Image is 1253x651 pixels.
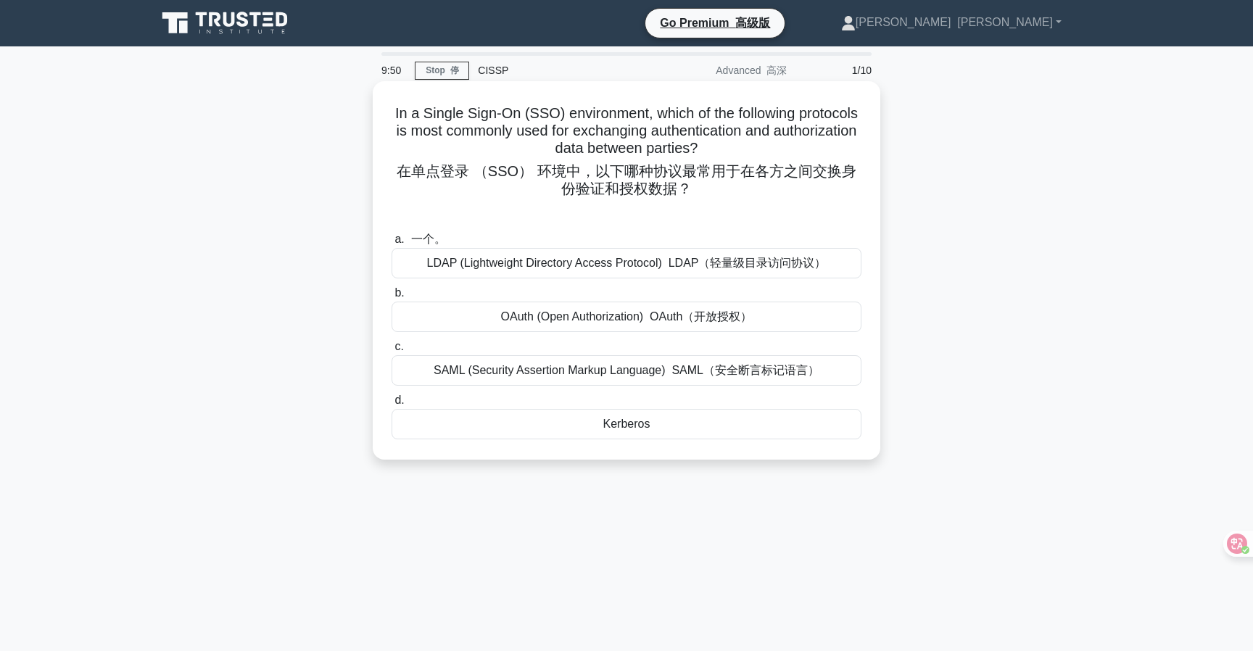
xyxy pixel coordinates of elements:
div: OAuth (Open Authorization) [392,302,861,332]
font: 停 [450,65,459,75]
span: a. [394,233,445,245]
font: 一个。 [411,233,446,245]
div: CISSP [469,56,669,85]
font: 高级版 [735,17,770,29]
font: LDAP（轻量级目录访问协议） [669,257,827,269]
div: Kerberos [392,409,861,439]
div: Advanced [669,56,795,85]
h5: In a Single Sign-On (SSO) environment, which of the following protocols is most commonly used for... [390,104,863,222]
div: 1/10 [795,56,880,85]
font: [PERSON_NAME] [957,16,1053,28]
span: d. [394,394,404,406]
font: OAuth（开放授权） [650,310,752,323]
div: 9:50 [373,56,415,85]
div: LDAP (Lightweight Directory Access Protocol) [392,248,861,278]
font: SAML（安全断言标记语言） [671,364,819,376]
font: 在单点登录 （SSO） 环境中，以下哪种协议最常用于在各方之间交换身份验证和授权数据？ [397,163,856,196]
span: c. [394,340,403,352]
a: Go Premium 高级版 [651,14,779,32]
font: 高深 [766,65,787,76]
span: b. [394,286,404,299]
a: [PERSON_NAME] [PERSON_NAME] [806,8,1096,37]
a: Stop 停 [415,62,469,80]
div: SAML (Security Assertion Markup Language) [392,355,861,386]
